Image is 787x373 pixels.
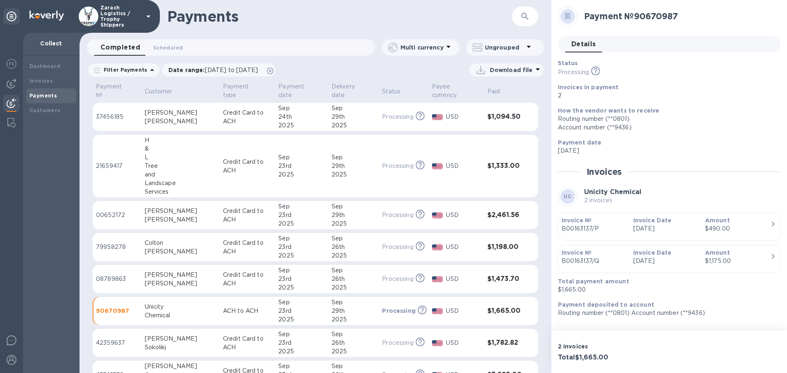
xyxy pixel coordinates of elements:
[487,87,511,96] span: Paid
[432,244,443,250] img: USD
[332,266,376,275] div: Sep
[446,113,480,121] p: USD
[223,82,272,99] span: Payment type
[400,43,444,52] p: Multi currency
[584,11,774,21] h2: Payment № 90670987
[278,113,325,121] div: 24th
[332,170,376,179] div: 2025
[558,60,578,66] b: Status
[382,211,413,219] p: Processing
[558,309,774,317] p: Routing number (**0801) Account number (**9436)
[145,188,216,196] div: Services
[490,66,533,74] p: Download file
[332,315,376,324] div: 2025
[278,82,325,99] span: Payment date
[487,113,522,121] h3: $1,094.50
[223,82,261,99] p: Payment type
[562,217,591,224] b: Invoice №
[223,271,272,288] p: Credit Card to ACH
[382,307,416,315] p: Processing
[278,298,325,307] div: Sep
[278,362,325,371] div: Sep
[558,91,774,100] p: 2
[558,212,780,241] button: Invoice №B00163137/PInvoice Date[DATE]Amount$490.00
[96,211,138,219] p: 00652172
[145,239,216,247] div: Colton
[558,139,602,146] b: Payment date
[487,307,522,315] h3: $1,665.00
[587,167,622,177] h2: Invoices
[446,339,480,347] p: USD
[223,335,272,352] p: Credit Card to ACH
[382,162,413,170] p: Processing
[278,283,325,292] div: 2025
[584,196,641,205] p: 2 invoices
[332,211,376,219] div: 29th
[100,42,140,53] span: Completed
[145,136,216,145] div: H
[332,307,376,315] div: 29th
[332,298,376,307] div: Sep
[446,307,480,315] p: USD
[332,202,376,211] div: Sep
[100,5,141,28] p: Zarach Logistics / Trophy Shippers
[705,217,730,224] b: Amount
[278,339,325,347] div: 23rd
[278,266,325,275] div: Sep
[145,117,216,126] div: [PERSON_NAME]
[487,339,522,347] h3: $1,782.82
[7,59,16,69] img: Foreign exchange
[96,82,138,99] span: Payment №
[223,109,272,126] p: Credit Card to ACH
[558,123,774,132] div: Account number (**9436)
[332,243,376,251] div: 26th
[332,162,376,170] div: 29th
[558,278,629,285] b: Total payment amount
[432,276,443,282] img: USD
[382,87,411,96] span: Status
[571,38,596,50] span: Details
[278,153,325,162] div: Sep
[558,115,774,123] div: Routing number (**0801)
[223,207,272,224] p: Credit Card to ACH
[432,308,443,314] img: USD
[96,113,138,121] p: 37456185
[30,107,61,113] b: Customers
[446,243,480,251] p: USD
[633,217,672,224] b: Invoice Date
[278,211,325,219] div: 23rd
[332,330,376,339] div: Sep
[96,82,127,99] p: Payment №
[332,219,376,228] div: 2025
[485,43,524,52] p: Ungrouped
[145,343,216,352] div: Sokolikj
[705,249,730,256] b: Amount
[145,247,216,256] div: [PERSON_NAME]
[446,162,480,170] p: USD
[382,275,413,283] p: Processing
[278,202,325,211] div: Sep
[168,66,262,74] p: Date range :
[332,82,365,99] p: Delivery date
[487,211,522,219] h3: $2,461.56
[558,68,589,77] p: Processing
[332,82,376,99] span: Delivery date
[145,153,216,162] div: L
[145,179,216,188] div: Landscape
[432,82,470,99] p: Payee currency
[705,257,770,265] div: $1,175.00
[3,8,20,25] div: Unpin categories
[153,43,183,52] span: Scheduled
[223,158,272,175] p: Credit Card to ACH
[432,114,443,120] img: USD
[564,193,571,199] b: UC
[278,82,314,99] p: Payment date
[96,162,138,170] p: 21659417
[30,78,53,84] b: Invoices
[332,347,376,356] div: 2025
[558,285,774,294] p: $1,665.00
[487,243,522,251] h3: $1,198.00
[145,215,216,224] div: [PERSON_NAME]
[332,339,376,347] div: 26th
[562,224,627,233] p: B00163137/P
